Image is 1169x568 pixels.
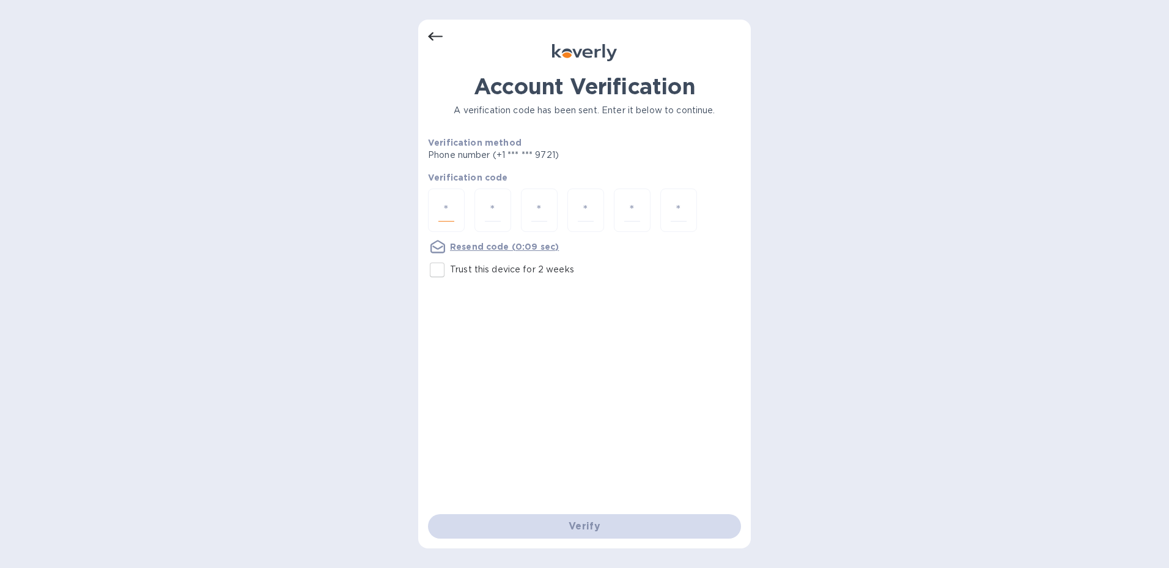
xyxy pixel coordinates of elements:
[428,149,652,162] p: Phone number (+1 *** *** 9721)
[428,73,741,99] h1: Account Verification
[428,171,741,184] p: Verification code
[450,242,559,252] u: Resend code (0:09 sec)
[428,138,522,148] b: Verification method
[428,104,741,117] p: A verification code has been sent. Enter it below to continue.
[450,263,574,276] p: Trust this device for 2 weeks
